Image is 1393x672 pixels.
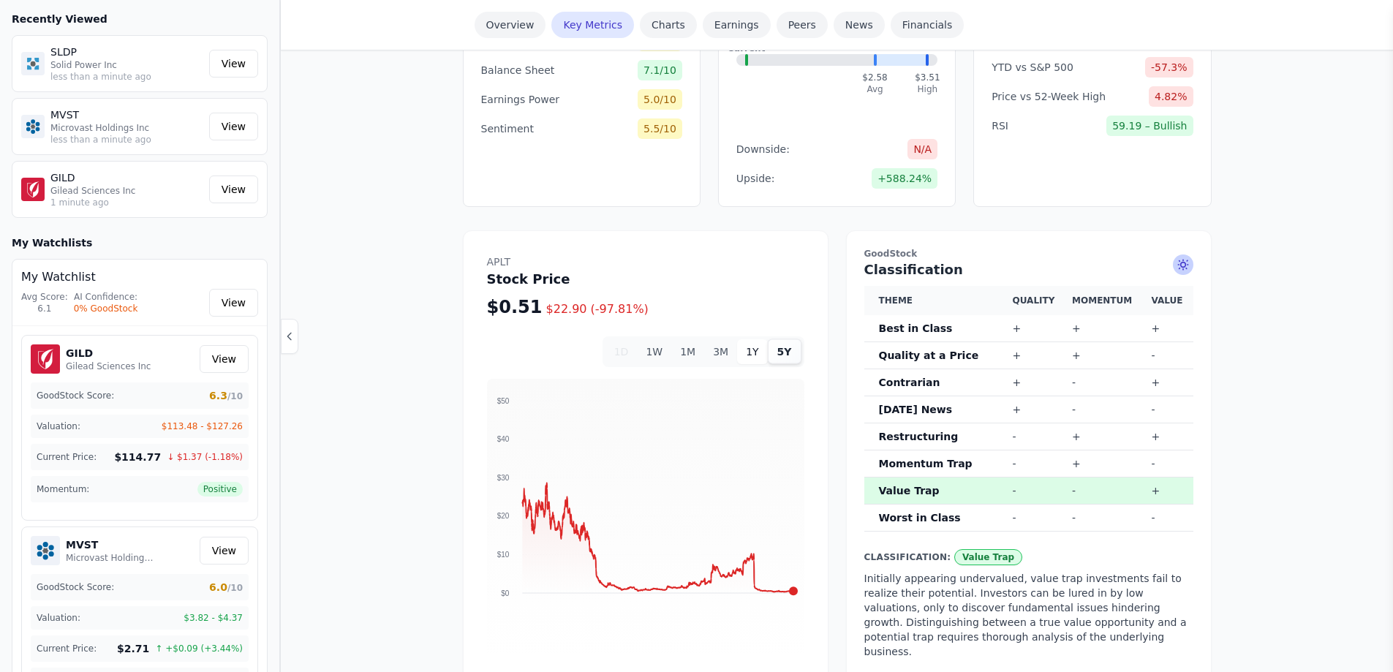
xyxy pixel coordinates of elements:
span: Downside: [736,142,790,156]
p: Microvast Holdings Inc [66,552,154,564]
span: $2.71 [117,641,149,656]
span: /10 [227,391,243,401]
button: 3M [704,339,737,364]
span: Valuation: [37,420,80,432]
td: - [1007,477,1067,505]
span: Sentiment [481,121,534,136]
span: YTD vs S&P 500 [992,60,1073,75]
span: Positive [197,482,243,497]
td: - [1066,396,1145,423]
td: - [1007,423,1067,450]
th: Quality at a Price [864,342,1007,369]
th: Momentum Trap [864,450,1007,477]
a: View [209,50,258,78]
tspan: $40 [497,435,509,443]
div: $2.58 [862,72,887,95]
th: Worst in Class [864,505,1007,532]
p: less than a minute ago [50,71,203,83]
th: Quality [1007,286,1067,315]
h2: Classification [864,249,963,280]
p: Gilead Sciences Inc [50,185,203,197]
td: - [1066,505,1145,532]
th: Restructuring [864,423,1007,450]
span: Valuation: [37,612,80,624]
a: Peers [777,12,828,38]
th: Value Trap [864,477,1007,505]
a: View [200,345,249,373]
span: Ask AI [1173,254,1193,275]
span: Earnings Power [481,92,560,107]
td: - [1145,450,1193,477]
span: $113.48 - $127.26 [162,420,243,432]
span: $22.90 (-97.81%) [546,302,649,316]
td: - [1066,477,1145,505]
p: less than a minute ago [50,134,203,146]
span: -57.3% [1145,57,1193,78]
p: Gilead Sciences Inc [66,360,151,372]
a: View [200,537,249,565]
p: MVST [50,107,203,122]
span: 5.5/10 [638,118,682,139]
img: MVST [31,536,60,565]
span: Price vs 52-Week High [992,89,1106,104]
h3: My Watchlists [12,235,92,250]
p: 1 minute ago [50,197,203,208]
div: Avg Score: [21,291,68,303]
button: 1Y [737,339,767,364]
td: + [1066,315,1145,342]
td: + [1145,423,1193,450]
span: +588.24% [872,168,937,189]
span: ↓ $1.37 (-1.18%) [167,451,243,463]
td: - [1145,396,1193,423]
h3: Recently Viewed [12,12,268,26]
img: MVST [21,115,45,138]
a: News [834,12,885,38]
span: $114.77 [114,450,161,464]
img: GILD [21,178,45,201]
td: - [1007,450,1067,477]
a: View [209,289,258,317]
th: [DATE] News [864,396,1007,423]
h5: MVST [66,537,154,552]
tspan: $0 [501,589,510,597]
td: + [1007,315,1067,342]
td: - [1007,505,1067,532]
button: 1D [605,339,638,364]
a: View [209,113,258,140]
td: + [1066,342,1145,369]
span: GoodStock [864,249,963,260]
span: RSI [992,118,1008,133]
td: + [1066,423,1145,450]
span: Current Price: [37,643,97,654]
p: Initially appearing undervalued, value trap investments fail to realize their potential. Investor... [864,571,1193,659]
th: Best in Class [864,315,1007,342]
td: + [1007,369,1067,396]
div: High [915,83,940,95]
span: $3.82 - $4.37 [184,612,243,624]
span: Balance Sheet [481,63,555,78]
td: - [1145,342,1193,369]
td: + [1066,450,1145,477]
a: Key Metrics [551,12,634,38]
span: 6.3 [209,388,243,403]
span: /10 [227,583,243,593]
span: Value Trap [954,549,1022,565]
p: SLDP [50,45,203,59]
p: Solid Power Inc [50,59,203,71]
button: 1W [637,339,671,364]
h5: GILD [66,346,151,360]
td: + [1145,315,1193,342]
tspan: $50 [497,397,509,405]
a: View [209,175,258,203]
a: Earnings [703,12,771,38]
td: - [1066,369,1145,396]
span: ↑ +$0.09 (+3.44%) [155,643,243,654]
th: Value [1145,286,1193,315]
span: $0.51 [487,297,543,317]
th: Contrarian [864,369,1007,396]
td: - [1145,505,1193,532]
div: 0% GoodStock [74,303,138,314]
h4: My Watchlist [21,268,258,286]
span: Momentum: [37,483,89,495]
span: GoodStock Score: [37,390,114,401]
